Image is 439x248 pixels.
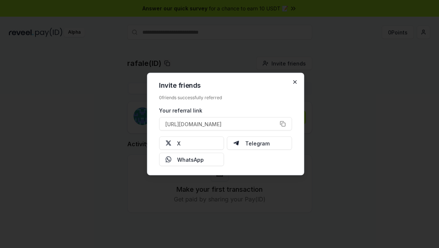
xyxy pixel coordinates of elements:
[159,107,292,114] div: Your referral link
[233,140,239,146] img: Telegram
[165,140,171,146] img: X
[227,137,292,150] button: Telegram
[159,95,292,101] div: 0 friends successfully referred
[159,137,224,150] button: X
[159,153,224,166] button: WhatsApp
[165,120,222,128] span: [URL][DOMAIN_NAME]
[159,117,292,131] button: [URL][DOMAIN_NAME]
[159,82,292,89] h2: Invite friends
[165,157,171,162] img: Whatsapp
